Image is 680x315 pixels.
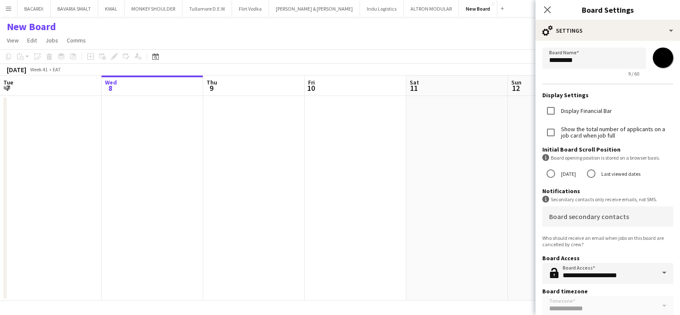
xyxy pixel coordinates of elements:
h3: Board timezone [542,287,673,295]
span: 9 / 60 [621,70,646,77]
button: BAVARIA SMALT [51,0,98,17]
span: 11 [408,83,419,93]
a: Jobs [42,35,62,46]
span: Sun [511,79,521,86]
button: New Board [459,0,497,17]
label: Display Financial Bar [559,108,612,114]
div: Board opening position is stored on a browser basis. [542,154,673,161]
label: Last viewed dates [600,167,640,180]
span: 12 [510,83,521,93]
span: Edit [27,37,37,44]
div: Secondary contacts only receive emails, not SMS. [542,196,673,203]
label: Show the total number of applicants on a job card when job full [559,126,673,139]
button: KWAL [98,0,125,17]
span: View [7,37,19,44]
span: Thu [207,79,217,86]
h3: Board Settings [535,4,680,15]
button: Flirt Vodka [232,0,269,17]
div: EAT [53,66,61,73]
div: Settings [535,20,680,41]
span: 10 [307,83,315,93]
div: Who should receive an email when jobs on this board are cancelled by crew? [542,235,673,247]
span: 8 [104,83,117,93]
span: Sat [410,79,419,86]
a: Edit [24,35,40,46]
span: Tue [3,79,13,86]
label: [DATE] [559,167,576,180]
h1: New Board [7,20,56,33]
span: Jobs [45,37,58,44]
a: Comms [63,35,89,46]
a: View [3,35,22,46]
button: Tullamore D.E.W [182,0,232,17]
h3: Initial Board Scroll Position [542,146,673,153]
h3: Display Settings [542,91,673,99]
span: Fri [308,79,315,86]
button: MONKEY SHOULDER [125,0,182,17]
h3: Notifications [542,187,673,195]
h3: Board Access [542,254,673,262]
button: BACARDI [17,0,51,17]
span: Week 41 [28,66,49,73]
mat-label: Board secondary contacts [549,212,629,221]
button: [PERSON_NAME] & [PERSON_NAME] [269,0,360,17]
div: [DATE] [7,65,26,74]
span: 7 [2,83,13,93]
span: Wed [105,79,117,86]
button: Indu Logistics [360,0,404,17]
span: 9 [205,83,217,93]
span: Comms [67,37,86,44]
button: ALTRON MODULAR [404,0,459,17]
